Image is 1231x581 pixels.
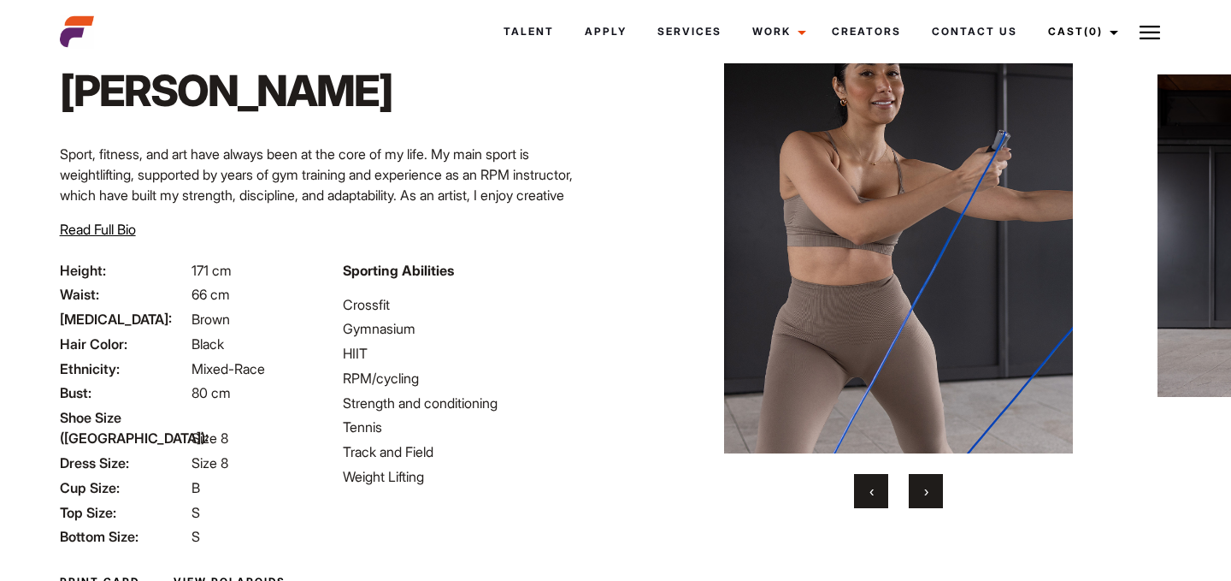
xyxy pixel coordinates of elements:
[60,334,188,354] span: Hair Color:
[343,393,605,413] li: Strength and conditioning
[60,219,136,240] button: Read Full Bio
[60,502,188,523] span: Top Size:
[916,9,1033,55] a: Contact Us
[343,343,605,364] li: HIIT
[488,9,569,55] a: Talent
[60,407,188,448] span: Shoe Size ([GEOGRAPHIC_DATA]):
[191,360,265,377] span: Mixed-Race
[60,309,188,329] span: [MEDICAL_DATA]:
[1140,22,1160,43] img: Burger icon
[924,483,928,500] span: Next
[737,9,816,55] a: Work
[343,294,605,315] li: Crossfit
[642,9,737,55] a: Services
[343,262,454,279] strong: Sporting Abilities
[191,384,231,401] span: 80 cm
[1033,9,1128,55] a: Cast(0)
[60,382,188,403] span: Bust:
[343,442,605,462] li: Track and Field
[60,15,94,49] img: cropped-aefm-brand-fav-22-square.png
[1084,25,1103,38] span: (0)
[343,368,605,388] li: RPM/cycling
[191,430,228,447] span: Size 8
[60,453,188,473] span: Dress Size:
[60,526,188,547] span: Bottom Size:
[569,9,642,55] a: Apply
[869,483,874,500] span: Previous
[191,262,232,279] span: 171 cm
[191,454,228,471] span: Size 8
[191,335,224,353] span: Black
[60,359,188,379] span: Ethnicity:
[60,221,136,238] span: Read Full Bio
[343,417,605,437] li: Tennis
[60,284,188,305] span: Waist:
[60,144,605,226] p: Sport, fitness, and art have always been at the core of my life. My main sport is weightlifting, ...
[191,286,230,303] span: 66 cm
[816,9,916,55] a: Creators
[191,528,200,545] span: S
[343,466,605,487] li: Weight Lifting
[60,477,188,498] span: Cup Size:
[191,504,200,521] span: S
[60,260,188,281] span: Height:
[191,311,230,328] span: Brown
[343,318,605,339] li: Gymnasium
[191,479,200,496] span: B
[60,65,392,116] h1: [PERSON_NAME]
